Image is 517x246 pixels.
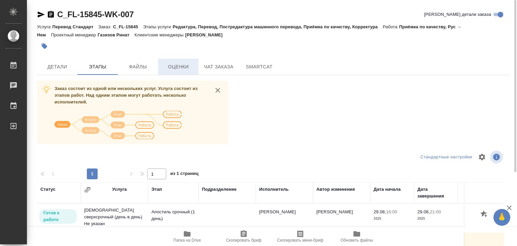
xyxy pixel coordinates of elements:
div: Услуга [112,186,127,193]
td: [PERSON_NAME] [256,205,313,229]
button: Добавить тэг [37,39,52,54]
button: Сгруппировать [84,186,91,193]
p: Работа [383,24,399,29]
button: 🙏 [493,209,510,226]
p: Газизов Ринат [98,32,135,37]
p: [PERSON_NAME] [185,32,228,37]
a: C_FL-15845-WK-007 [57,10,134,19]
p: Перевод Стандарт [52,24,98,29]
span: [PERSON_NAME] детали заказа [424,11,491,18]
p: док. [461,215,498,222]
div: Подразделение [202,186,237,193]
p: 1 [461,209,498,215]
button: Добавить оценку [479,209,490,220]
span: Посмотреть информацию [490,151,504,163]
span: из 1 страниц [170,170,199,179]
p: Апостиль срочный (1 день) [151,209,195,222]
div: Дата завершения [417,186,454,199]
td: [DEMOGRAPHIC_DATA] сверхсрочный (день в день) Не указан [81,204,148,230]
div: Дата начала [374,186,401,193]
span: Оценки [162,63,195,71]
button: Папка на Drive [159,227,215,246]
div: Этап [151,186,162,193]
span: Заказ состоит из одной или нескольких услуг. Услуга состоит из этапов работ. Над одним этапом мог... [55,86,198,104]
button: Скопировать ссылку для ЯМессенджера [37,10,45,19]
p: 21:00 [430,209,441,214]
span: Папка на Drive [173,238,201,243]
span: Чат заказа [203,63,235,71]
p: Услуга [37,24,52,29]
p: Редактура, Перевод, Постредактура машинного перевода, Приёмка по качеству, Корректура [173,24,383,29]
div: Автор изменения [316,186,355,193]
span: SmartCat [243,63,275,71]
button: close [213,85,223,95]
div: split button [419,152,474,162]
p: Готов к работе [43,210,73,223]
p: 29.08, [374,209,386,214]
p: 2025 [374,215,411,222]
p: Проектный менеджер [51,32,97,37]
span: Файлы [122,63,154,71]
span: 🙏 [496,210,508,224]
p: Этапы услуги [143,24,173,29]
button: Скопировать ссылку [47,10,55,19]
button: Обновить файлы [329,227,385,246]
p: 16:00 [386,209,397,214]
div: Исполнитель [259,186,289,193]
span: Настроить таблицу [474,149,490,165]
td: [PERSON_NAME] [313,205,370,229]
button: Скопировать мини-бриф [272,227,329,246]
div: Статус [40,186,56,193]
p: 2025 [417,215,454,222]
span: Скопировать бриф [226,238,261,243]
p: Клиентские менеджеры [135,32,185,37]
span: Скопировать мини-бриф [277,238,323,243]
p: Заказ: [98,24,113,29]
button: Скопировать бриф [215,227,272,246]
span: Детали [41,63,73,71]
p: 29.08, [417,209,430,214]
span: Обновить файлы [341,238,373,243]
span: Этапы [81,63,114,71]
p: C_FL-15845 [113,24,143,29]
